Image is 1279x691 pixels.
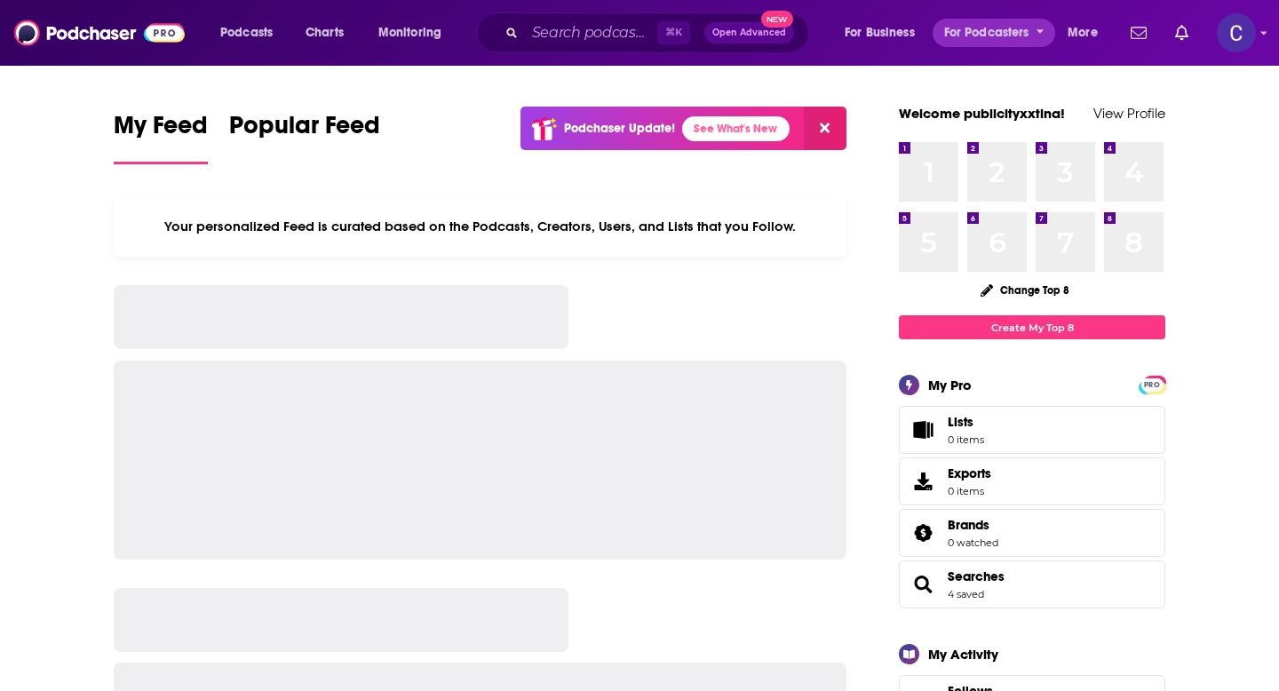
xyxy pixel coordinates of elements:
button: open menu [1055,19,1120,47]
p: Podchaser Update! [564,121,675,136]
span: Podcasts [220,20,273,45]
a: Searches [905,572,941,597]
span: For Business [845,20,915,45]
a: View Profile [1093,105,1165,122]
button: open menu [208,19,296,47]
div: Your personalized Feed is curated based on the Podcasts, Creators, Users, and Lists that you Follow. [114,196,846,257]
span: Brands [899,509,1165,557]
div: Search podcasts, credits, & more... [493,12,826,53]
span: New [761,11,793,28]
span: Brands [948,517,989,533]
span: PRO [1141,378,1163,392]
a: Welcome publicityxxtina! [899,105,1065,122]
button: Change Top 8 [970,279,1080,301]
a: Charts [294,19,354,47]
span: ⌘ K [657,21,690,44]
span: Exports [948,465,991,481]
div: My Pro [928,377,972,393]
a: 4 saved [948,588,984,600]
span: Lists [948,414,973,430]
span: More [1068,20,1098,45]
a: Popular Feed [229,110,380,164]
input: Search podcasts, credits, & more... [525,19,657,47]
a: Show notifications dropdown [1124,18,1154,48]
button: open menu [933,19,1055,47]
img: Podchaser - Follow, Share and Rate Podcasts [14,16,185,50]
span: Charts [306,20,344,45]
span: Open Advanced [712,28,786,37]
button: Show profile menu [1217,13,1256,52]
span: Exports [905,469,941,494]
a: Brands [948,517,998,533]
span: Lists [948,414,984,430]
div: My Activity [928,646,998,663]
span: 0 items [948,485,991,497]
span: My Feed [114,110,208,151]
a: Show notifications dropdown [1168,18,1196,48]
a: Lists [899,406,1165,454]
button: open menu [366,19,465,47]
span: Monitoring [378,20,441,45]
a: Create My Top 8 [899,315,1165,339]
span: Lists [905,417,941,442]
button: open menu [832,19,937,47]
a: Brands [905,520,941,545]
a: Searches [948,568,1005,584]
a: See What's New [682,116,790,141]
span: For Podcasters [944,20,1029,45]
a: Exports [899,457,1165,505]
span: 0 items [948,433,984,446]
button: Open AdvancedNew [704,22,794,44]
span: Logged in as publicityxxtina [1217,13,1256,52]
a: My Feed [114,110,208,164]
span: Popular Feed [229,110,380,151]
img: User Profile [1217,13,1256,52]
a: PRO [1141,377,1163,391]
a: 0 watched [948,536,998,549]
span: Searches [899,560,1165,608]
